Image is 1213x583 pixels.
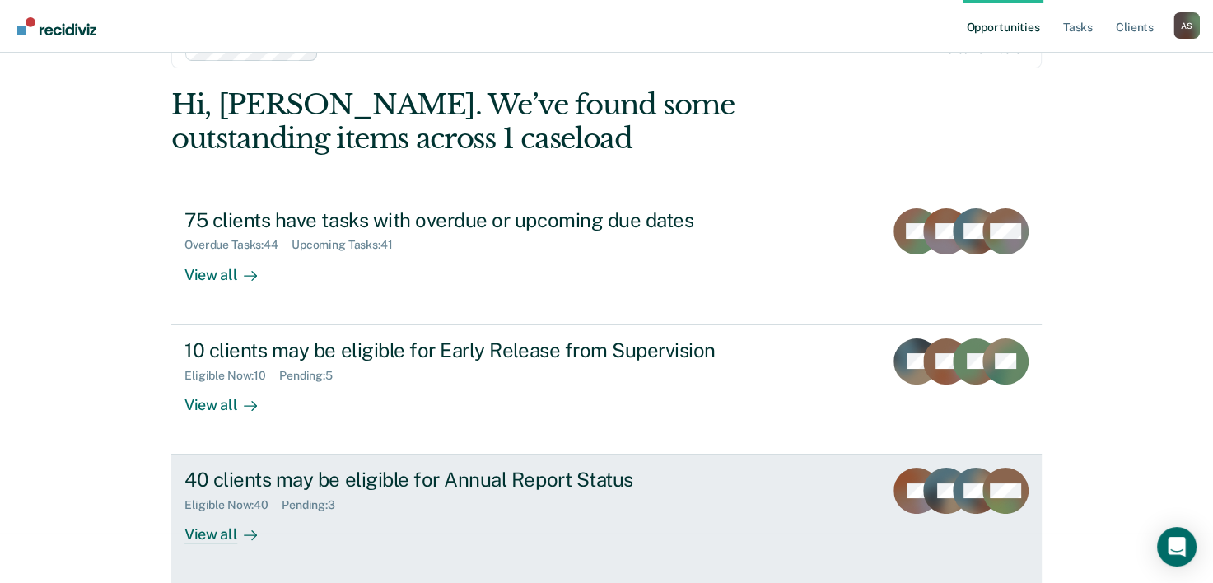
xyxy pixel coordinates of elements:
a: 10 clients may be eligible for Early Release from SupervisionEligible Now:10Pending:5View all [171,324,1042,455]
div: Upcoming Tasks : 41 [292,238,406,252]
div: View all [184,382,277,414]
div: Eligible Now : 10 [184,369,279,383]
img: Recidiviz [17,17,96,35]
div: Pending : 5 [279,369,346,383]
div: 10 clients may be eligible for Early Release from Supervision [184,338,763,362]
div: 75 clients have tasks with overdue or upcoming due dates [184,208,763,232]
div: Hi, [PERSON_NAME]. We’ve found some outstanding items across 1 caseload [171,88,867,156]
div: 40 clients may be eligible for Annual Report Status [184,468,763,492]
div: Open Intercom Messenger [1157,527,1197,567]
div: Overdue Tasks : 44 [184,238,292,252]
div: Eligible Now : 40 [184,498,282,512]
button: Profile dropdown button [1173,12,1200,39]
div: Pending : 3 [282,498,348,512]
div: A S [1173,12,1200,39]
div: View all [184,512,277,544]
div: View all [184,252,277,284]
a: 75 clients have tasks with overdue or upcoming due datesOverdue Tasks:44Upcoming Tasks:41View all [171,195,1042,324]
